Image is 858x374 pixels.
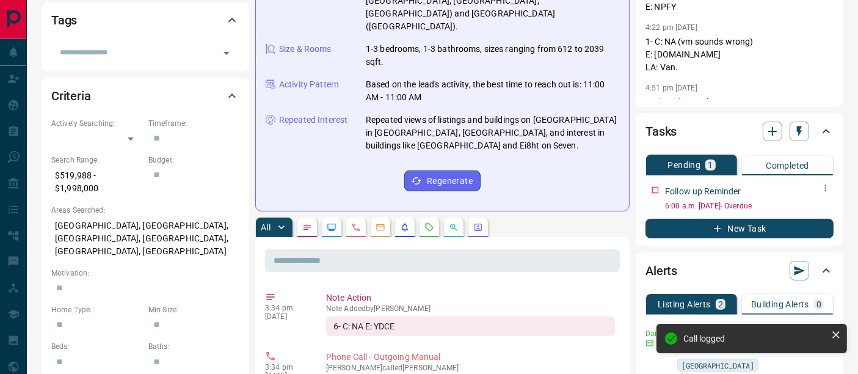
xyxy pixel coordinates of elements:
[51,118,142,129] p: Actively Searching:
[51,81,239,111] div: Criteria
[366,43,619,68] p: 1-3 bedrooms, 1-3 bathrooms, sizes ranging from 612 to 2039 sqft.
[449,222,459,232] svg: Opportunities
[708,161,713,169] p: 1
[51,216,239,262] p: [GEOGRAPHIC_DATA], [GEOGRAPHIC_DATA], [GEOGRAPHIC_DATA], [GEOGRAPHIC_DATA], [GEOGRAPHIC_DATA], [G...
[645,96,834,109] p: Assigned to Carlo
[645,23,697,32] p: 4:22 pm [DATE]
[148,341,239,352] p: Baths:
[326,304,615,313] p: Note Added by [PERSON_NAME]
[326,351,615,364] p: Phone Call - Outgoing Manual
[645,35,834,74] p: 1- C: NA (vm sounds wrong) E: [DOMAIN_NAME] LA: Van.
[327,222,336,232] svg: Lead Browsing Activity
[751,300,809,309] p: Building Alerts
[279,78,339,91] p: Activity Pattern
[645,256,834,285] div: Alerts
[51,341,142,352] p: Beds:
[279,43,332,56] p: Size & Rooms
[265,363,308,372] p: 3:34 pm
[766,161,809,170] p: Completed
[326,317,615,336] div: 6- C: NA E: YDCE
[51,5,239,35] div: Tags
[718,300,723,309] p: 2
[366,114,619,152] p: Repeated views of listings and buildings on [GEOGRAPHIC_DATA] in [GEOGRAPHIC_DATA], [GEOGRAPHIC_D...
[645,261,677,280] h2: Alerts
[645,122,677,141] h2: Tasks
[326,364,615,372] p: [PERSON_NAME] called [PERSON_NAME]
[261,223,271,232] p: All
[816,300,821,309] p: 0
[645,117,834,146] div: Tasks
[645,84,697,92] p: 4:51 pm [DATE]
[645,219,834,238] button: New Task
[302,222,312,232] svg: Notes
[400,222,410,232] svg: Listing Alerts
[265,304,308,312] p: 3:34 pm
[218,45,235,62] button: Open
[279,114,347,127] p: Repeated Interest
[658,300,711,309] p: Listing Alerts
[148,118,239,129] p: Timeframe:
[51,268,239,279] p: Motivation:
[51,166,142,199] p: $519,988 - $1,998,000
[366,78,619,104] p: Based on the lead's activity, the best time to reach out is: 11:00 AM - 11:00 AM
[683,334,826,343] div: Call logged
[424,222,434,232] svg: Requests
[351,222,361,232] svg: Calls
[376,222,385,232] svg: Emails
[148,304,239,315] p: Min Size:
[265,312,308,321] p: [DATE]
[645,328,670,339] p: Daily
[51,10,77,30] h2: Tags
[51,205,239,216] p: Areas Searched:
[326,291,615,304] p: Note Action
[682,359,754,372] span: [GEOGRAPHIC_DATA]
[645,339,654,348] svg: Email
[668,161,701,169] p: Pending
[51,155,142,166] p: Search Range:
[665,200,834,211] p: 6:00 a.m. [DATE] - Overdue
[404,170,481,191] button: Regenerate
[473,222,483,232] svg: Agent Actions
[665,185,741,198] p: Follow up Reminder
[148,155,239,166] p: Budget:
[51,304,142,315] p: Home Type:
[51,86,91,106] h2: Criteria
